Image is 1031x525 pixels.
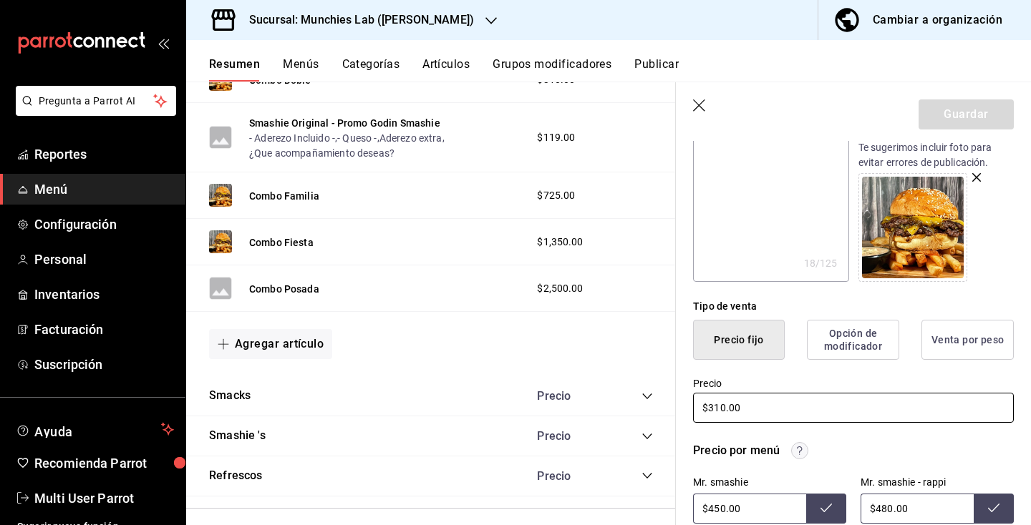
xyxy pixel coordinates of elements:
button: Categorías [342,57,400,82]
button: Artículos [422,57,470,82]
span: Suscripción [34,355,174,374]
img: Preview [209,184,232,207]
a: Pregunta a Parrot AI [10,104,176,119]
span: Facturación [34,320,174,339]
div: 18 /125 [804,256,838,270]
button: Aderezo extra [379,131,442,145]
span: Multi User Parrot [34,489,174,508]
span: Configuración [34,215,174,234]
button: Smacks [209,388,251,404]
div: , , , [249,130,523,161]
button: collapse-category-row [642,470,653,481]
button: Combo Familia [249,189,319,203]
button: Precio fijo [693,320,785,360]
button: Pregunta a Parrot AI [16,86,176,116]
button: - Queso - [337,131,377,145]
input: Sin ajuste [861,494,974,524]
span: Menú [34,180,174,199]
h3: Sucursal: Munchies Lab ([PERSON_NAME]) [238,11,474,29]
div: Mr. smashie - rappi [861,476,1014,488]
div: Cambiar a organización [873,10,1002,30]
div: Mr. smashie [693,476,846,488]
span: Inventarios [34,285,174,304]
span: $1,350.00 [537,235,583,250]
div: Precio por menú [693,442,780,459]
button: Menús [283,57,319,82]
div: Precio [523,389,614,403]
button: Refrescos [209,468,263,484]
div: Precio [523,469,614,483]
label: Precio [693,378,1014,388]
button: - Aderezo Incluido - [249,131,335,145]
button: Combo Posada [249,282,319,296]
button: Smashie 's [209,428,266,444]
span: Reportes [34,144,174,164]
span: Recomienda Parrot [34,453,174,473]
button: Resumen [209,57,260,82]
span: $2,500.00 [537,281,583,296]
button: Opción de modificador [807,320,899,360]
div: Precio [523,429,614,443]
button: ¿Que acompañamiento deseas? [249,146,395,160]
input: $0.00 [693,393,1014,423]
button: Venta por peso [921,320,1014,360]
button: Grupos modificadores [493,57,611,82]
div: navigation tabs [209,57,1031,82]
button: Smashie Original - Promo Godin Smashie [249,116,440,130]
span: $119.00 [537,130,575,145]
span: $725.00 [537,188,575,203]
button: Combo Fiesta [249,235,314,250]
span: Ayuda [34,421,155,438]
button: collapse-category-row [642,391,653,402]
img: Preview [209,230,232,253]
img: Preview [862,177,964,278]
button: collapse-category-row [642,431,653,442]
button: Publicar [634,57,679,82]
input: Sin ajuste [693,494,806,524]
div: Tipo de venta [693,299,1014,314]
button: open_drawer_menu [158,37,169,49]
button: Agregar artículo [209,329,332,359]
span: Personal [34,250,174,269]
span: Pregunta a Parrot AI [39,94,154,109]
